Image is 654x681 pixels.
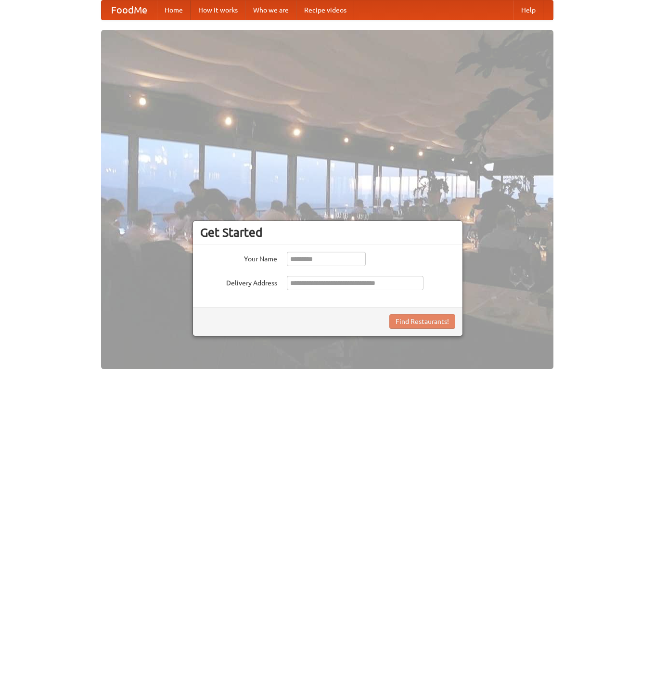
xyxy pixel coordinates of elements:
[200,252,277,264] label: Your Name
[200,276,277,288] label: Delivery Address
[191,0,245,20] a: How it works
[245,0,296,20] a: Who we are
[296,0,354,20] a: Recipe videos
[513,0,543,20] a: Help
[200,225,455,240] h3: Get Started
[102,0,157,20] a: FoodMe
[389,314,455,329] button: Find Restaurants!
[157,0,191,20] a: Home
